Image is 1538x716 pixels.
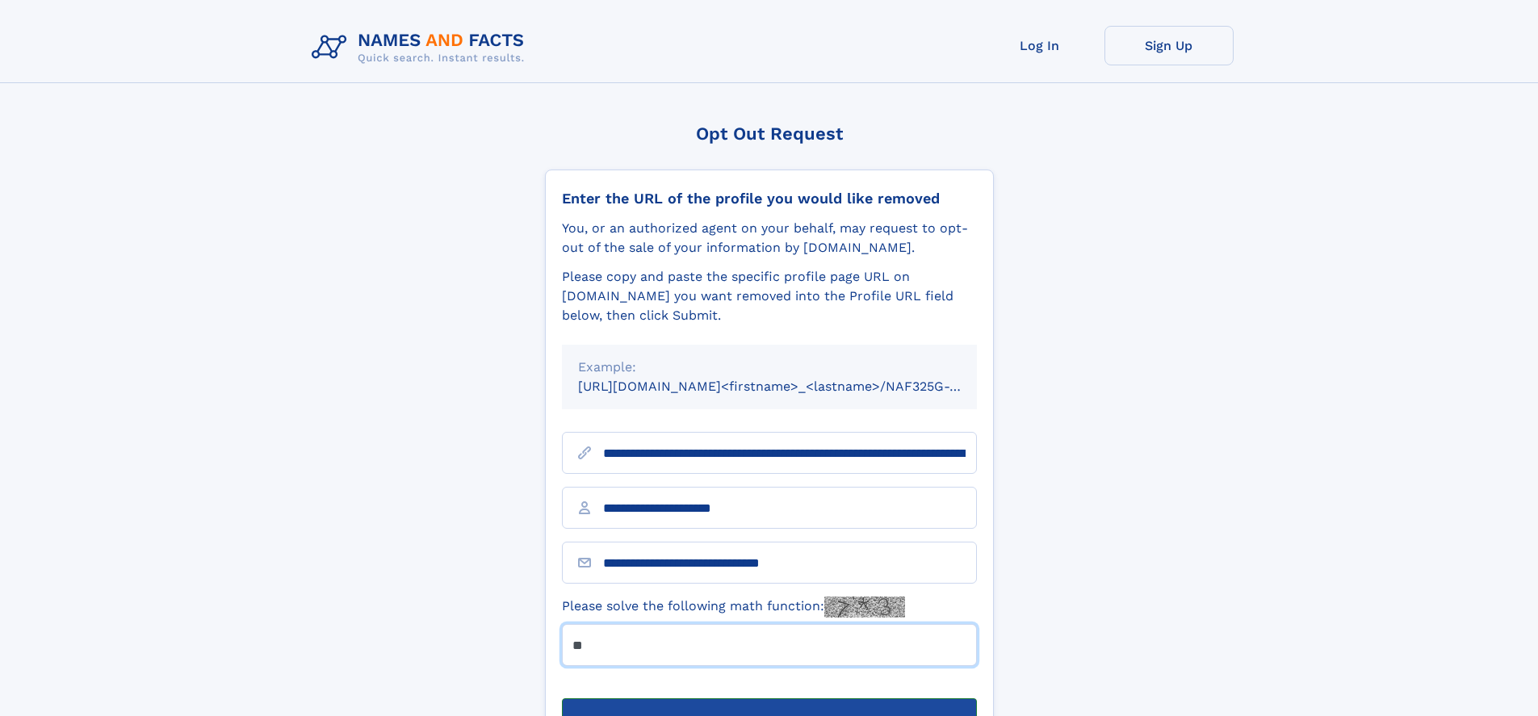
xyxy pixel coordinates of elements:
div: Enter the URL of the profile you would like removed [562,190,977,207]
a: Sign Up [1104,26,1234,65]
div: Example: [578,358,961,377]
img: Logo Names and Facts [305,26,538,69]
small: [URL][DOMAIN_NAME]<firstname>_<lastname>/NAF325G-xxxxxxxx [578,379,1008,394]
div: Please copy and paste the specific profile page URL on [DOMAIN_NAME] you want removed into the Pr... [562,267,977,325]
a: Log In [975,26,1104,65]
label: Please solve the following math function: [562,597,905,618]
div: Opt Out Request [545,124,994,144]
div: You, or an authorized agent on your behalf, may request to opt-out of the sale of your informatio... [562,219,977,258]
